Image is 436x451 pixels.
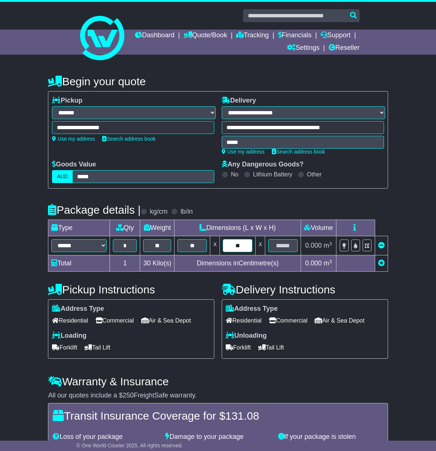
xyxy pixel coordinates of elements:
[329,259,332,264] sup: 3
[378,242,385,249] a: Remove this item
[287,42,319,55] a: Settings
[226,315,262,326] span: Residential
[174,220,301,236] td: Dimensions (L x W x H)
[52,342,77,353] span: Forklift
[123,392,134,399] span: 250
[301,220,336,236] td: Volume
[76,443,183,448] span: © One World Courier 2025. All rights reserved.
[140,220,174,236] td: Weight
[48,220,110,236] td: Type
[307,171,322,178] label: Other
[84,342,110,353] span: Tail Lift
[102,136,155,142] a: Search address book
[329,42,360,55] a: Reseller
[222,283,388,296] h4: Delivery Instructions
[323,242,332,249] span: m
[222,149,264,155] a: Use my address
[143,259,150,267] span: 30
[222,97,256,105] label: Delivery
[323,259,332,267] span: m
[231,171,238,178] label: No
[141,315,191,326] span: Air & Sea Depot
[96,315,134,326] span: Commercial
[140,255,174,272] td: Kilo(s)
[315,315,364,326] span: Air & Sea Depot
[210,236,220,255] td: x
[48,283,214,296] h4: Pickup Instructions
[269,315,307,326] span: Commercial
[52,332,86,340] label: Loading
[305,259,322,267] span: 0.000
[321,30,350,42] a: Support
[226,332,267,340] label: Unloading
[236,30,269,42] a: Tracking
[110,220,140,236] td: Qty
[174,255,301,272] td: Dimensions in Centimetre(s)
[110,255,140,272] td: 1
[49,433,162,441] div: Loss of your package
[48,75,388,87] h4: Begin your quote
[52,161,96,169] label: Goods Value
[226,342,251,353] span: Forklift
[48,255,110,272] td: Total
[180,208,193,216] label: lb/in
[48,392,388,400] div: All our quotes include a $ FreightSafe warranty.
[305,242,322,249] span: 0.000
[258,342,284,353] span: Tail Lift
[256,236,265,255] td: x
[53,410,383,422] h4: Transit Insurance Coverage for $
[52,170,73,183] label: AUD
[378,259,385,267] a: Add new item
[135,30,174,42] a: Dashboard
[150,208,167,216] label: kg/cm
[48,375,388,388] h4: Warranty & Insurance
[222,161,304,169] label: Any Dangerous Goods?
[225,410,259,422] span: 131.08
[226,305,278,313] label: Address Type
[52,97,82,105] label: Pickup
[48,204,141,216] h4: Package details |
[52,315,88,326] span: Residential
[184,30,227,42] a: Quote/Book
[274,433,387,441] div: If your package is stolen
[272,149,325,155] a: Search address book
[162,433,274,441] div: Damage to your package
[52,305,104,313] label: Address Type
[329,241,332,247] sup: 3
[278,30,312,42] a: Financials
[52,136,95,142] a: Use my address
[253,171,293,178] label: Lithium Battery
